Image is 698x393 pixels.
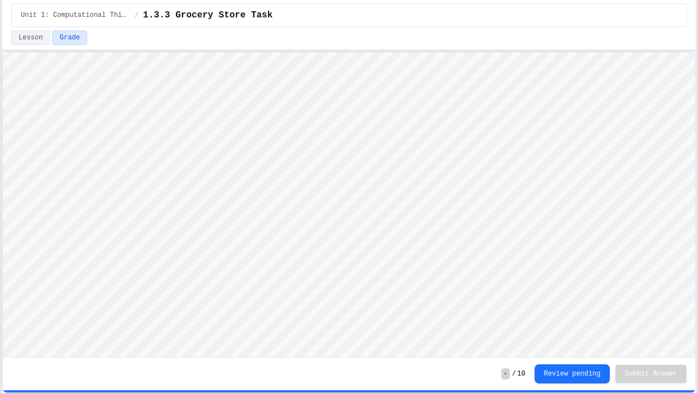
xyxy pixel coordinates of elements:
[615,365,686,383] button: Submit Answer
[512,369,516,378] span: /
[52,30,87,45] button: Grade
[11,30,50,45] button: Lesson
[134,11,138,20] span: /
[21,11,130,20] span: Unit 1: Computational Thinking and Problem Solving
[534,364,610,383] button: Review pending
[3,52,695,357] iframe: Snap! Programming Environment
[517,369,525,378] span: 10
[143,8,273,22] span: 1.3.3 Grocery Store Task
[501,368,510,379] span: -
[624,369,677,378] span: Submit Answer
